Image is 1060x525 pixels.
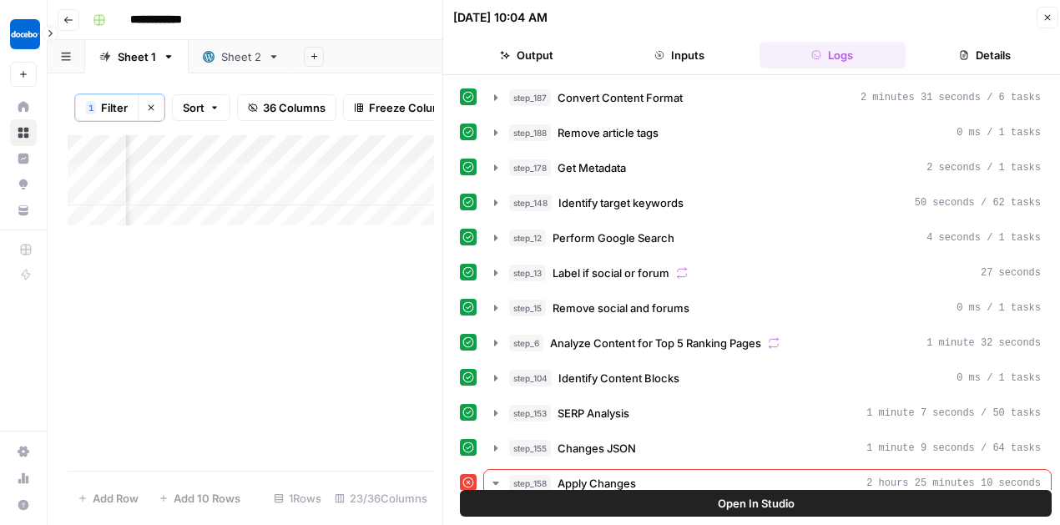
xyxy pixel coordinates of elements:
span: Changes JSON [558,440,636,457]
a: Home [10,93,37,120]
button: 2 seconds / 1 tasks [484,154,1051,181]
span: Add Row [93,490,139,507]
span: step_148 [509,194,552,211]
div: 1 [86,101,96,114]
div: Sheet 1 [118,48,156,65]
button: 50 seconds / 62 tasks [484,189,1051,216]
span: Convert Content Format [558,89,683,106]
span: step_178 [509,159,551,176]
span: step_6 [509,335,543,351]
span: 2 hours 25 minutes 10 seconds [866,476,1041,491]
span: Open In Studio [718,495,795,512]
span: Apply Changes [558,475,636,492]
a: Sheet 1 [85,40,189,73]
button: 0 ms / 1 tasks [484,119,1051,146]
span: step_158 [509,475,551,492]
button: 2 hours 25 minutes 10 seconds [484,470,1051,497]
span: step_153 [509,405,551,422]
span: step_155 [509,440,551,457]
span: step_15 [509,300,546,316]
a: Sheet 2 [189,40,294,73]
div: [DATE] 10:04 AM [453,9,548,26]
div: 1 Rows [267,485,328,512]
div: 23/36 Columns [328,485,434,512]
button: Add Row [68,485,149,512]
span: Add 10 Rows [174,490,240,507]
button: 36 Columns [237,94,336,121]
a: Opportunities [10,171,37,198]
span: Filter [101,99,128,116]
button: Logs [760,42,906,68]
button: 27 seconds [484,260,1051,286]
a: Insights [10,145,37,172]
span: 0 ms / 1 tasks [957,371,1041,386]
span: SERP Analysis [558,405,629,422]
span: Perform Google Search [553,230,674,246]
button: Help + Support [10,492,37,518]
span: step_104 [509,370,552,386]
button: Details [912,42,1058,68]
span: Sort [183,99,204,116]
span: Identify target keywords [558,194,684,211]
a: Browse [10,119,37,146]
button: 2 minutes 31 seconds / 6 tasks [484,84,1051,111]
span: Remove social and forums [553,300,689,316]
a: Usage [10,465,37,492]
span: 4 seconds / 1 tasks [926,230,1041,245]
span: 27 seconds [981,265,1041,280]
span: Get Metadata [558,159,626,176]
span: 36 Columns [263,99,326,116]
button: Add 10 Rows [149,485,250,512]
span: Remove article tags [558,124,659,141]
span: 0 ms / 1 tasks [957,125,1041,140]
button: 1Filter [75,94,138,121]
span: step_188 [509,124,551,141]
button: Sort [172,94,230,121]
span: 2 minutes 31 seconds / 6 tasks [861,90,1041,105]
span: 2 seconds / 1 tasks [926,160,1041,175]
button: Freeze Columns [343,94,466,121]
span: 1 [88,101,93,114]
button: Inputs [606,42,752,68]
button: 1 minute 7 seconds / 50 tasks [484,400,1051,427]
img: Docebo Logo [10,19,40,49]
span: Analyze Content for Top 5 Ranking Pages [550,335,761,351]
button: 4 seconds / 1 tasks [484,225,1051,251]
div: Sheet 2 [221,48,261,65]
span: step_13 [509,265,546,281]
a: Your Data [10,197,37,224]
button: Output [453,42,599,68]
span: Label if social or forum [553,265,669,281]
span: step_12 [509,230,546,246]
button: 0 ms / 1 tasks [484,295,1051,321]
button: 1 minute 9 seconds / 64 tasks [484,435,1051,462]
button: 1 minute 32 seconds [484,330,1051,356]
span: 0 ms / 1 tasks [957,300,1041,316]
span: step_187 [509,89,551,106]
span: Identify Content Blocks [558,370,679,386]
button: Open In Studio [460,490,1052,517]
a: Settings [10,438,37,465]
span: Freeze Columns [369,99,455,116]
span: 50 seconds / 62 tasks [915,195,1041,210]
button: Workspace: Docebo [10,13,37,55]
span: 1 minute 32 seconds [926,336,1041,351]
span: 1 minute 9 seconds / 64 tasks [866,441,1041,456]
span: 1 minute 7 seconds / 50 tasks [866,406,1041,421]
button: 0 ms / 1 tasks [484,365,1051,391]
